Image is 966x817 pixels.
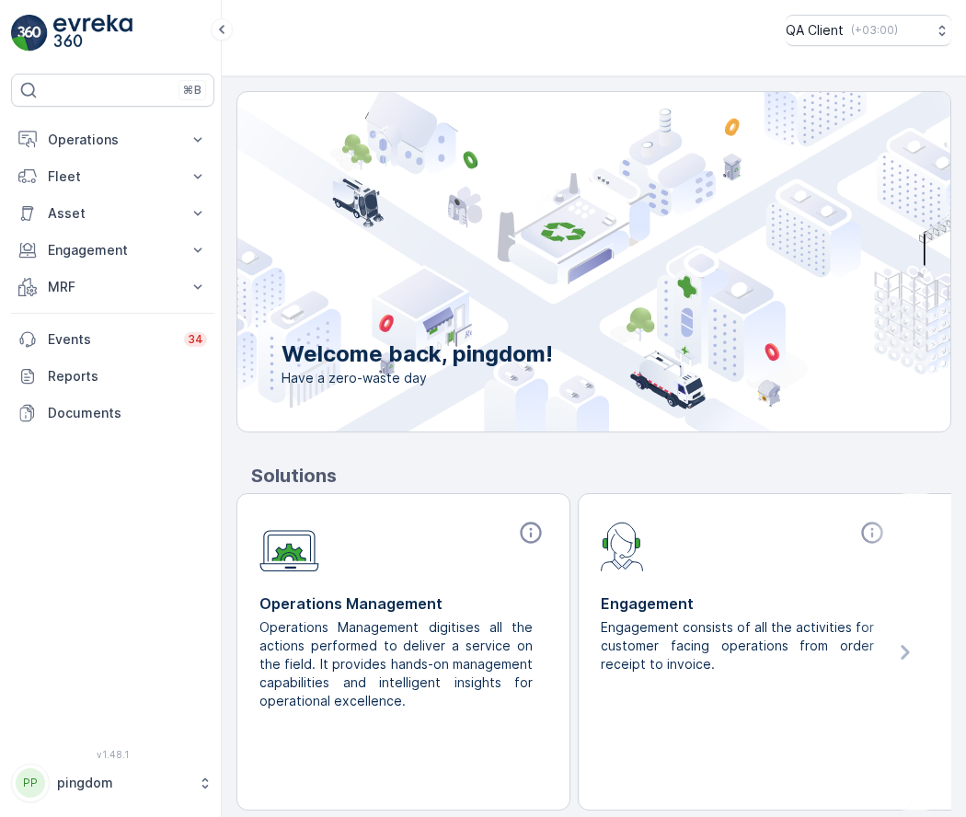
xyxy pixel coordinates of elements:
[11,395,214,432] a: Documents
[11,195,214,232] button: Asset
[57,774,189,792] p: pingdom
[601,618,874,673] p: Engagement consists of all the activities for customer facing operations from order receipt to in...
[48,367,207,385] p: Reports
[53,15,132,52] img: logo_light-DOdMpM7g.png
[48,167,178,186] p: Fleet
[11,321,214,358] a: Events34
[48,330,173,349] p: Events
[11,15,48,52] img: logo
[16,768,45,798] div: PP
[48,241,178,259] p: Engagement
[48,204,178,223] p: Asset
[259,618,533,710] p: Operations Management digitises all the actions performed to deliver a service on the field. It p...
[155,92,950,432] img: city illustration
[11,358,214,395] a: Reports
[48,131,178,149] p: Operations
[188,332,203,347] p: 34
[48,404,207,422] p: Documents
[601,520,644,571] img: module-icon
[259,593,547,615] p: Operations Management
[251,462,951,489] p: Solutions
[11,749,214,760] span: v 1.48.1
[259,520,319,572] img: module-icon
[48,278,178,296] p: MRF
[11,232,214,269] button: Engagement
[183,83,201,98] p: ⌘B
[11,269,214,305] button: MRF
[11,158,214,195] button: Fleet
[11,121,214,158] button: Operations
[11,764,214,802] button: PPpingdom
[282,339,553,369] p: Welcome back, pingdom!
[786,21,844,40] p: QA Client
[282,369,553,387] span: Have a zero-waste day
[851,23,898,38] p: ( +03:00 )
[786,15,951,46] button: QA Client(+03:00)
[601,593,889,615] p: Engagement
